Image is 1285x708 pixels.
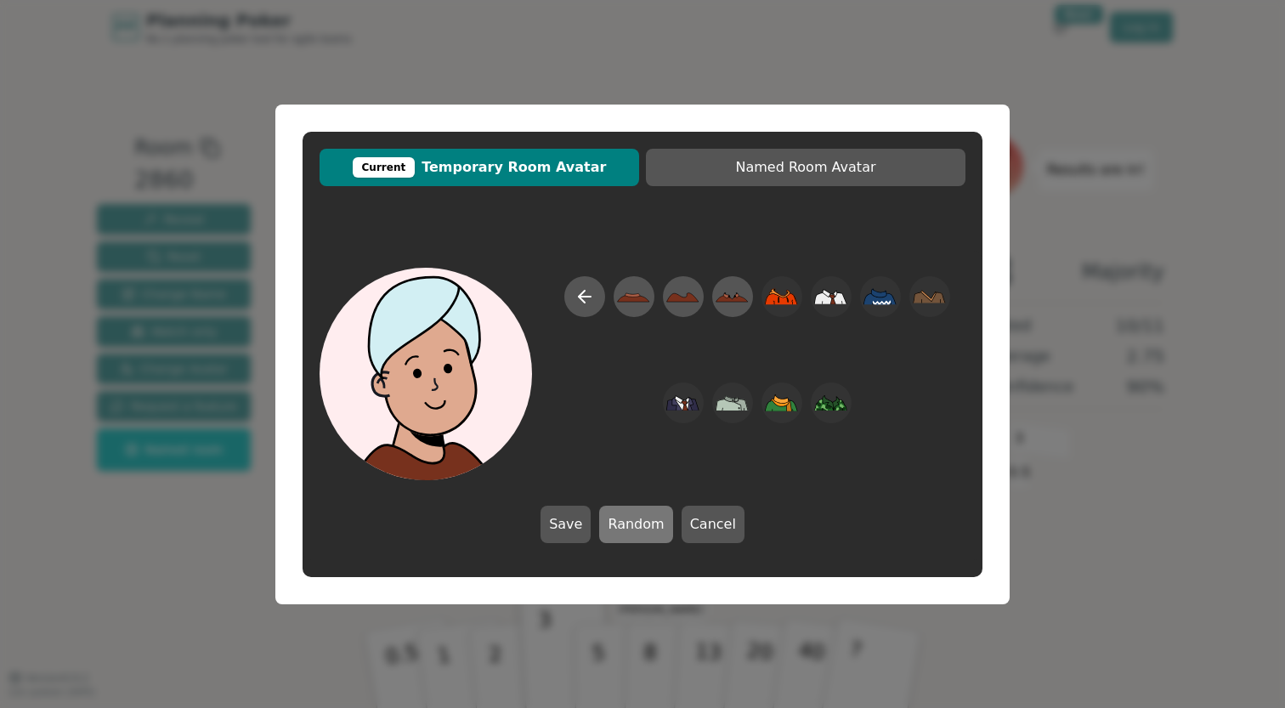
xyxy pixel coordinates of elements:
[320,149,639,186] button: CurrentTemporary Room Avatar
[353,157,416,178] div: Current
[654,157,957,178] span: Named Room Avatar
[541,506,591,543] button: Save
[646,149,965,186] button: Named Room Avatar
[328,157,631,178] span: Temporary Room Avatar
[599,506,672,543] button: Random
[682,506,744,543] button: Cancel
